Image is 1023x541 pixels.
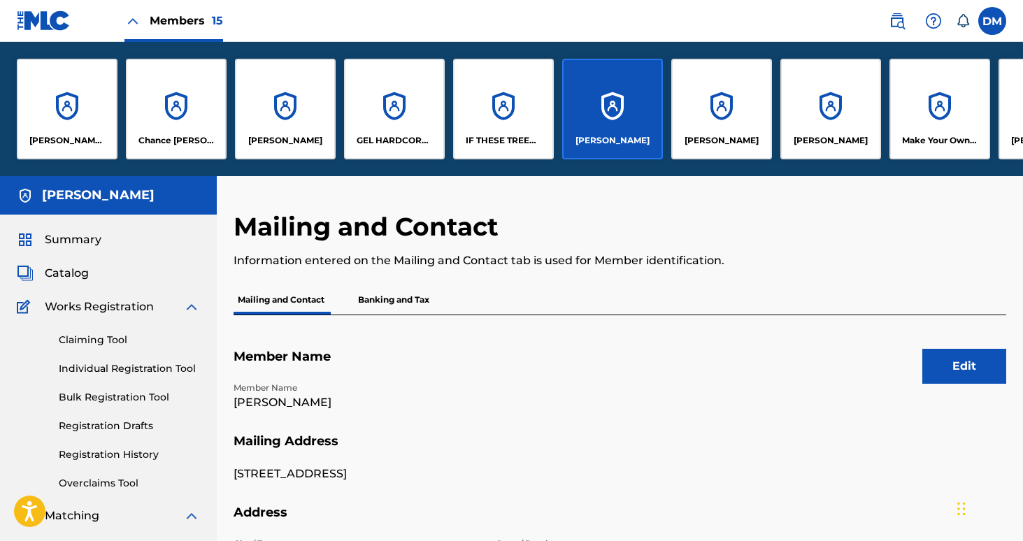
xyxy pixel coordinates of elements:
p: David Kelly [248,134,322,147]
span: Catalog [45,265,89,282]
a: AccountsChance [PERSON_NAME] [126,59,227,159]
p: Information entered on the Mailing and Contact tab is used for Member identification. [234,252,829,269]
a: Bulk Registration Tool [59,390,200,405]
a: Registration History [59,447,200,462]
a: AccountsMake Your Own Luck Music [889,59,990,159]
span: Matching [45,507,99,524]
img: expand [183,507,200,524]
p: Member Name [234,382,480,394]
a: Public Search [883,7,911,35]
img: search [889,13,906,29]
h5: Member Name [234,349,1006,382]
a: Accounts[PERSON_NAME] [235,59,336,159]
img: Catalog [17,265,34,282]
p: [STREET_ADDRESS] [234,466,480,482]
a: Registration Drafts [59,419,200,433]
p: Luka Fischman [794,134,868,147]
img: Accounts [17,187,34,204]
p: Mailing and Contact [234,285,329,315]
img: Close [124,13,141,29]
p: Make Your Own Luck Music [902,134,978,147]
span: 15 [212,14,223,27]
span: Works Registration [45,298,154,315]
div: Help [920,7,947,35]
img: help [925,13,942,29]
a: Claiming Tool [59,333,200,347]
a: Accounts[PERSON_NAME] [562,59,663,159]
p: Josh Resing [575,134,650,147]
iframe: Resource Center [984,342,1023,455]
img: MLC Logo [17,10,71,31]
div: User Menu [978,7,1006,35]
h5: Josh Resing [42,187,155,203]
a: AccountsIF THESE TREES COULD TALK MUSIC [453,59,554,159]
a: Accounts[PERSON_NAME] [671,59,772,159]
p: Chance Patrick Williams [138,134,215,147]
a: AccountsGEL HARDCORE LLC [344,59,445,159]
img: Works Registration [17,298,35,315]
span: Summary [45,231,101,248]
h5: Address [234,505,1006,538]
p: Joshua Malett [685,134,759,147]
a: Overclaims Tool [59,476,200,491]
iframe: Chat Widget [953,474,1023,541]
h2: Mailing and Contact [234,211,506,243]
p: IF THESE TREES COULD TALK MUSIC [466,134,542,147]
button: Edit [922,349,1006,384]
p: [PERSON_NAME] [234,394,480,411]
a: Accounts[PERSON_NAME] [780,59,881,159]
span: Members [150,13,223,29]
a: SummarySummary [17,231,101,248]
div: Notifications [956,14,970,28]
a: Individual Registration Tool [59,361,200,376]
div: Drag [957,488,966,530]
a: CatalogCatalog [17,265,89,282]
p: Banking and Tax [354,285,434,315]
h5: Mailing Address [234,433,1006,466]
p: Blair Victoria Howerton [29,134,106,147]
img: Summary [17,231,34,248]
img: expand [183,298,200,315]
p: GEL HARDCORE LLC [357,134,433,147]
a: Accounts[PERSON_NAME] [PERSON_NAME] [17,59,117,159]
